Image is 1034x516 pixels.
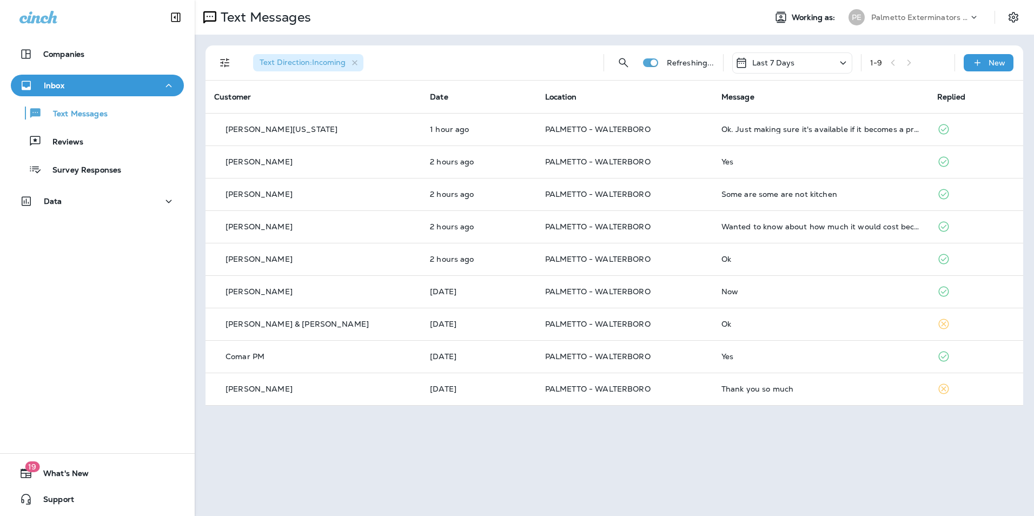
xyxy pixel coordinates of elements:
p: Sep 22, 2025 01:17 PM [430,255,528,263]
span: Support [32,495,74,508]
span: Replied [937,92,965,102]
button: Support [11,488,184,510]
div: Yes [721,157,920,166]
span: Location [545,92,576,102]
div: Some are some are not kitchen [721,190,920,199]
p: Survey Responses [42,166,121,176]
button: Search Messages [613,52,634,74]
p: Reviews [42,137,83,148]
p: Sep 22, 2025 01:31 PM [430,190,528,199]
p: [PERSON_NAME] [226,190,293,199]
span: PALMETTO - WALTERBORO [545,352,651,361]
button: Text Messages [11,102,184,124]
p: [PERSON_NAME] [226,255,293,263]
div: Thank you so much [721,385,920,393]
div: Ok [721,255,920,263]
p: Text Messages [216,9,311,25]
div: 1 - 9 [870,58,882,67]
span: PALMETTO - WALTERBORO [545,319,651,329]
div: PE [849,9,865,25]
p: Last 7 Days [752,58,795,67]
div: Now [721,287,920,296]
p: [PERSON_NAME] [226,157,293,166]
p: Refreshing... [667,58,714,67]
div: Ok [721,320,920,328]
div: Yes [721,352,920,361]
p: Sep 18, 2025 12:39 PM [430,287,528,296]
button: Companies [11,43,184,65]
button: Survey Responses [11,158,184,181]
button: Inbox [11,75,184,96]
p: Palmetto Exterminators LLC [871,13,969,22]
button: Data [11,190,184,212]
span: PALMETTO - WALTERBORO [545,254,651,264]
p: Inbox [44,81,64,90]
span: Customer [214,92,251,102]
p: [PERSON_NAME] [226,385,293,393]
button: Reviews [11,130,184,153]
button: Collapse Sidebar [161,6,191,28]
p: Sep 15, 2025 09:40 AM [430,385,528,393]
p: [PERSON_NAME][US_STATE] [226,125,337,134]
span: 19 [25,461,39,472]
span: PALMETTO - WALTERBORO [545,189,651,199]
div: Wanted to know about how much it would cost because I'm only on SS I live in a double wide 3 bedr... [721,222,920,231]
div: Text Direction:Incoming [253,54,363,71]
span: What's New [32,469,89,482]
span: PALMETTO - WALTERBORO [545,287,651,296]
span: PALMETTO - WALTERBORO [545,222,651,231]
span: PALMETTO - WALTERBORO [545,124,651,134]
span: PALMETTO - WALTERBORO [545,384,651,394]
p: Comar PM [226,352,264,361]
span: Text Direction : Incoming [260,57,346,67]
p: Sep 15, 2025 01:07 PM [430,352,528,361]
p: Sep 22, 2025 03:06 PM [430,125,528,134]
button: 19What's New [11,462,184,484]
span: Date [430,92,448,102]
div: Ok. Just making sure it's available if it becomes a problem. I am in a country area that may put ... [721,125,920,134]
p: Sep 22, 2025 01:38 PM [430,157,528,166]
span: PALMETTO - WALTERBORO [545,157,651,167]
span: Working as: [792,13,838,22]
span: Message [721,92,754,102]
p: Data [44,197,62,206]
button: Settings [1004,8,1023,27]
p: Sep 16, 2025 11:24 AM [430,320,528,328]
p: [PERSON_NAME] [226,222,293,231]
p: Sep 22, 2025 01:18 PM [430,222,528,231]
p: New [989,58,1005,67]
p: [PERSON_NAME] & [PERSON_NAME] [226,320,369,328]
p: Companies [43,50,84,58]
p: Text Messages [42,109,108,120]
p: [PERSON_NAME] [226,287,293,296]
button: Filters [214,52,236,74]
